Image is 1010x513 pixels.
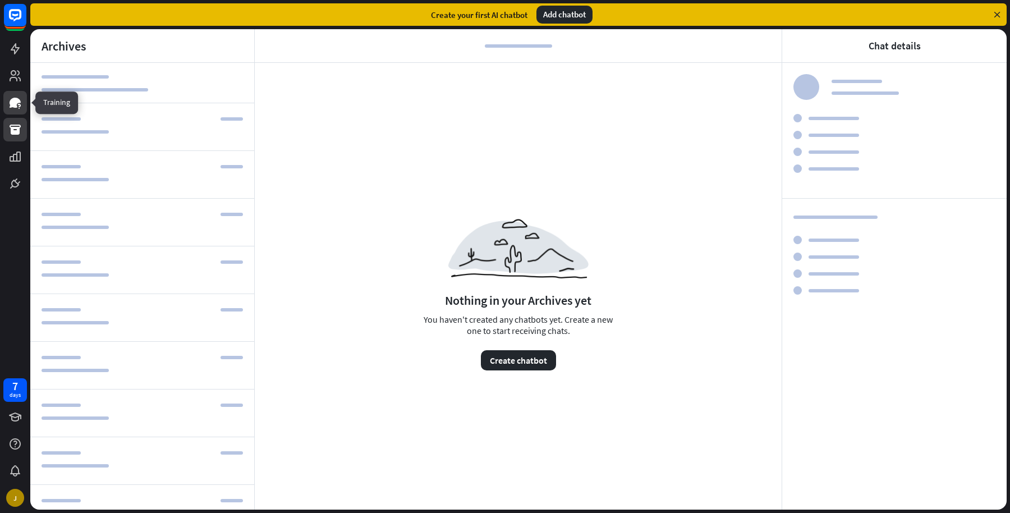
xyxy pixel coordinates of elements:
[869,39,921,52] div: Chat details
[9,4,43,38] button: Open LiveChat chat widget
[42,38,86,54] div: Archives
[10,391,21,399] div: days
[448,219,589,278] img: ae424f8a3b67452448e4.png
[420,314,617,370] div: You haven't created any chatbots yet. Create a new one to start receiving chats.
[445,292,591,308] div: Nothing in your Archives yet
[12,381,18,391] div: 7
[431,10,527,20] div: Create your first AI chatbot
[6,489,24,507] div: J
[3,378,27,402] a: 7 days
[536,6,593,24] div: Add chatbot
[481,350,556,370] button: Create chatbot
